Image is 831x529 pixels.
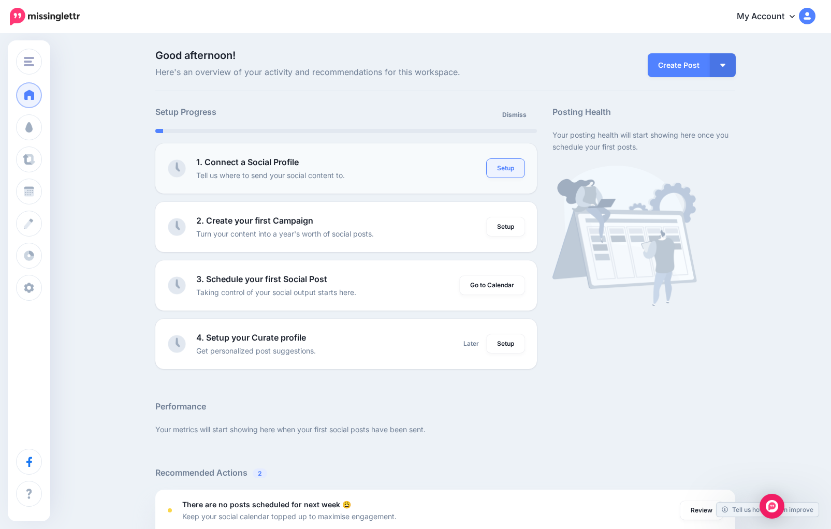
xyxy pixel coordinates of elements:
[155,466,735,479] h5: Recommended Actions
[648,53,710,77] a: Create Post
[196,274,327,284] b: 3. Schedule your first Social Post
[155,106,346,119] h5: Setup Progress
[460,276,524,295] a: Go to Calendar
[196,157,299,167] b: 1. Connect a Social Profile
[487,334,524,353] a: Setup
[168,335,186,353] img: clock-grey.png
[155,400,735,413] h5: Performance
[155,423,735,435] p: Your metrics will start showing here when your first social posts have been sent.
[182,500,351,509] b: There are no posts scheduled for next week 😩
[196,169,345,181] p: Tell us where to send your social content to.
[457,334,485,353] a: Later
[155,49,236,62] span: Good afternoon!
[487,217,524,236] a: Setup
[168,276,186,295] img: clock-grey.png
[182,510,397,522] p: Keep your social calendar topped up to maximise engagement.
[196,345,316,357] p: Get personalized post suggestions.
[552,129,735,153] p: Your posting health will start showing here once you schedule your first posts.
[760,494,784,519] div: Open Intercom Messenger
[496,106,533,124] a: Dismiss
[717,503,819,517] a: Tell us how we can improve
[487,159,524,178] a: Setup
[168,218,186,236] img: clock-grey.png
[168,508,172,512] div: <div class='status-dot small red margin-right'></div>Error
[552,106,735,119] h5: Posting Health
[155,66,537,79] span: Here's an overview of your activity and recommendations for this workspace.
[552,166,697,306] img: calendar-waiting.png
[10,8,80,25] img: Missinglettr
[680,501,723,520] a: Review
[726,4,815,30] a: My Account
[196,215,313,226] b: 2. Create your first Campaign
[196,286,356,298] p: Taking control of your social output starts here.
[196,332,306,343] b: 4. Setup your Curate profile
[168,159,186,178] img: clock-grey.png
[24,57,34,66] img: menu.png
[196,228,374,240] p: Turn your content into a year's worth of social posts.
[253,468,267,478] span: 2
[720,64,725,67] img: arrow-down-white.png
